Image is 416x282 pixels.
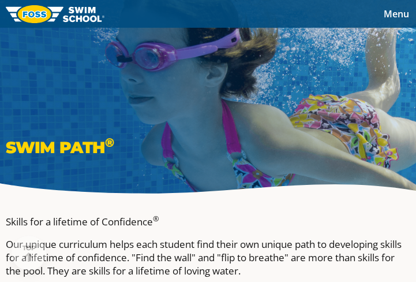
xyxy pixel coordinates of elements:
[153,213,159,224] sup: ®
[23,244,36,262] div: TOP
[6,138,410,157] p: Swim Path
[377,5,416,23] button: Toggle navigation
[105,135,114,150] sup: ®
[6,215,410,228] p: Skills for a lifetime of Confidence
[384,8,409,20] span: Menu
[6,5,104,23] img: FOSS Swim School Logo
[6,238,410,277] p: Our unique curriculum helps each student find their own unique path to developing skills for a li...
